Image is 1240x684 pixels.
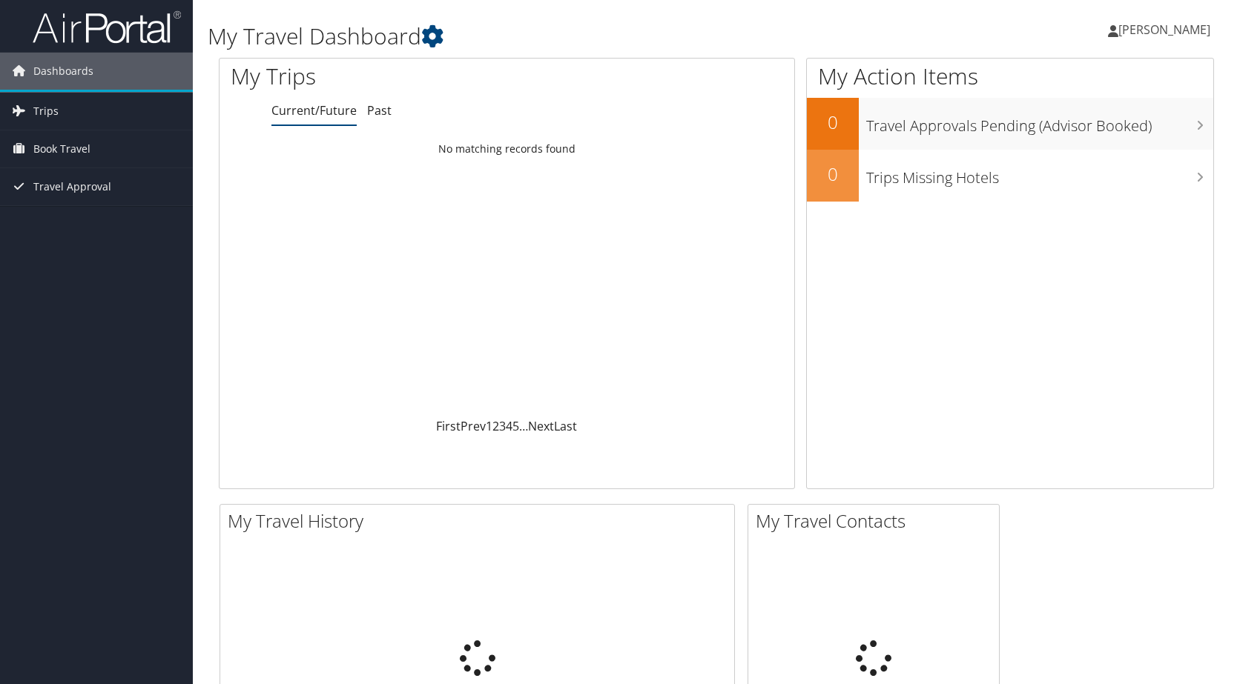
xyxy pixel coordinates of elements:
a: 0Trips Missing Hotels [807,150,1213,202]
span: Book Travel [33,130,90,167]
span: [PERSON_NAME] [1118,21,1210,38]
h2: My Travel Contacts [756,508,999,534]
a: First [436,418,461,434]
a: Past [367,102,392,119]
span: Dashboards [33,53,93,90]
span: Trips [33,93,59,130]
td: No matching records found [220,136,794,162]
h1: My Action Items [807,61,1213,92]
a: 3 [499,418,506,434]
span: … [519,418,528,434]
h2: My Travel History [228,508,734,534]
h2: 0 [807,162,859,187]
h3: Trips Missing Hotels [866,160,1213,188]
h3: Travel Approvals Pending (Advisor Booked) [866,108,1213,136]
a: [PERSON_NAME] [1108,7,1225,52]
a: Next [528,418,554,434]
h1: My Travel Dashboard [208,21,886,52]
a: Last [554,418,577,434]
a: 2 [492,418,499,434]
span: Travel Approval [33,168,111,205]
a: Current/Future [271,102,357,119]
h2: 0 [807,110,859,135]
a: Prev [461,418,486,434]
a: 5 [512,418,519,434]
a: 1 [486,418,492,434]
a: 4 [506,418,512,434]
h1: My Trips [231,61,544,92]
a: 0Travel Approvals Pending (Advisor Booked) [807,98,1213,150]
img: airportal-logo.png [33,10,181,44]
